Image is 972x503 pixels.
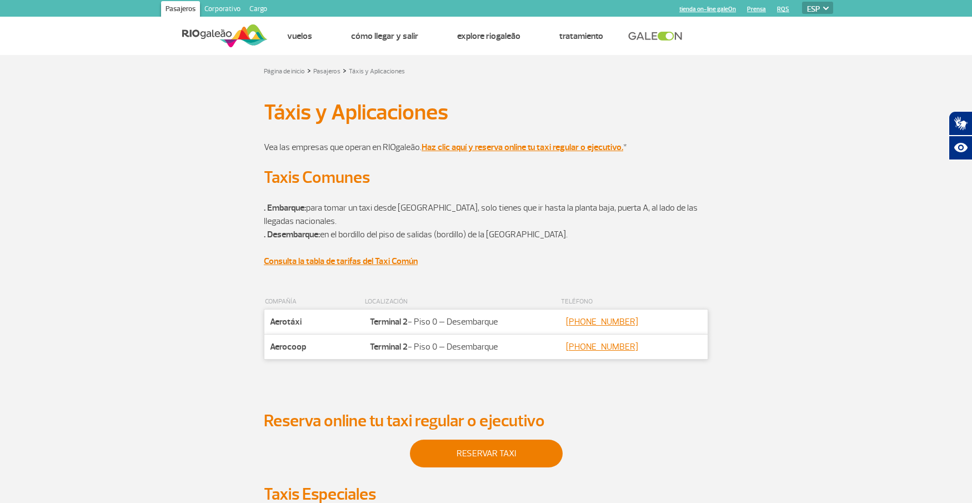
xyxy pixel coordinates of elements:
a: Explore RIOgaleão [457,31,520,42]
strong: Terminal 2 [370,316,408,327]
p: para tomar un taxi desde [GEOGRAPHIC_DATA], solo tienes que ir hasta la planta baja, puerta A, al... [264,201,708,228]
strong: . Desembarque: [264,229,320,240]
strong: . Embarque: [264,202,306,213]
a: Vuelos [287,31,312,42]
a: > [343,64,347,77]
th: LOCALIZACIÓN [364,295,560,310]
a: Cargo [245,1,272,19]
strong: Aerotáxi [270,316,302,327]
a: Cómo llegar y salir [351,31,418,42]
a: RQS [777,6,789,13]
div: Plugin de acessibilidade da Hand Talk. [949,111,972,160]
a: Página de inicio [264,67,305,76]
a: [PHONE_NUMBER] [566,316,638,327]
a: Haz clic aquí y reserva online tu taxi regular o ejecutivo. [422,142,623,153]
button: Abrir recursos assistivos. [949,136,972,160]
th: TELÉFONO [560,295,708,310]
strong: Aerocoop [270,341,306,352]
a: Pasajeros [313,67,340,76]
a: Consulta la tabla de tarifas del Taxi Común [264,256,418,267]
p: Vea las empresas que operan en RIOgaleão. * [264,127,708,154]
p: en el bordillo del piso de salidas (bordillo) de la [GEOGRAPHIC_DATA]. [264,228,708,241]
a: [PHONE_NUMBER] [566,341,638,352]
h2: Reserva online tu taxi regular o ejecutivo [264,411,708,431]
a: Corporativo [200,1,245,19]
a: Táxis y Aplicaciones [349,67,405,76]
a: Pasajeros [161,1,200,19]
button: Abrir tradutor de língua de sinais. [949,111,972,136]
td: - Piso 0 – Desembarque [364,310,560,335]
a: tienda on-line galeOn [679,6,736,13]
th: COMPAÑÍA [264,295,364,310]
a: Tratamiento [559,31,603,42]
a: Reservar taxi [410,440,563,467]
a: > [307,64,311,77]
strong: Terminal 2 [370,341,408,352]
a: Prensa [747,6,766,13]
h1: Táxis y Aplicaciones [264,103,708,122]
h2: Taxis Comunes [264,167,708,188]
td: - Piso 0 – Desembarque [364,335,560,360]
